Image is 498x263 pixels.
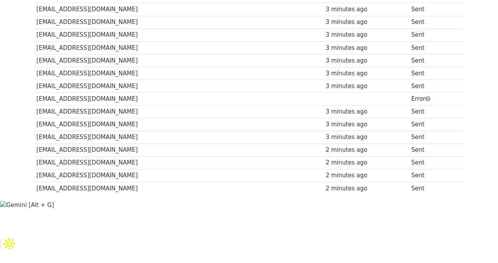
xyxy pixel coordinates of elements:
div: 3 minutes ago [326,82,408,91]
td: Sent [410,54,457,67]
div: 2 minutes ago [326,158,408,167]
td: Sent [410,16,457,29]
div: 3 minutes ago [326,5,408,14]
div: 2 minutes ago [326,171,408,180]
td: [EMAIL_ADDRESS][DOMAIN_NAME] [35,16,324,29]
div: 3 minutes ago [326,69,408,78]
div: 3 minutes ago [326,18,408,27]
td: [EMAIL_ADDRESS][DOMAIN_NAME] [35,93,324,105]
td: [EMAIL_ADDRESS][DOMAIN_NAME] [35,156,324,169]
td: [EMAIL_ADDRESS][DOMAIN_NAME] [35,118,324,131]
td: [EMAIL_ADDRESS][DOMAIN_NAME] [35,67,324,80]
div: 3 minutes ago [326,56,408,65]
td: Sent [410,80,457,93]
td: Sent [410,3,457,16]
td: Sent [410,41,457,54]
div: 3 minutes ago [326,31,408,39]
img: Apollo [2,236,17,251]
td: Sent [410,105,457,118]
td: [EMAIL_ADDRESS][DOMAIN_NAME] [35,169,324,182]
td: Sent [410,118,457,131]
td: [EMAIL_ADDRESS][DOMAIN_NAME] [35,41,324,54]
td: Sent [410,169,457,182]
div: 3 minutes ago [326,44,408,53]
td: [EMAIL_ADDRESS][DOMAIN_NAME] [35,29,324,41]
td: Sent [410,29,457,41]
td: Sent [410,182,457,195]
td: [EMAIL_ADDRESS][DOMAIN_NAME] [35,144,324,156]
td: Sent [410,67,457,80]
div: 3 minutes ago [326,133,408,142]
div: 3 minutes ago [326,120,408,129]
div: 2 minutes ago [326,146,408,154]
td: [EMAIL_ADDRESS][DOMAIN_NAME] [35,131,324,144]
div: 3 minutes ago [326,107,408,116]
td: [EMAIL_ADDRESS][DOMAIN_NAME] [35,80,324,93]
td: Error [410,93,457,105]
td: [EMAIL_ADDRESS][DOMAIN_NAME] [35,54,324,67]
iframe: Chat Widget [459,226,498,263]
div: 2 minutes ago [326,184,408,193]
td: [EMAIL_ADDRESS][DOMAIN_NAME] [35,3,324,16]
td: Sent [410,156,457,169]
td: [EMAIL_ADDRESS][DOMAIN_NAME] [35,105,324,118]
td: Sent [410,144,457,156]
td: [EMAIL_ADDRESS][DOMAIN_NAME] [35,182,324,195]
td: Sent [410,131,457,144]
